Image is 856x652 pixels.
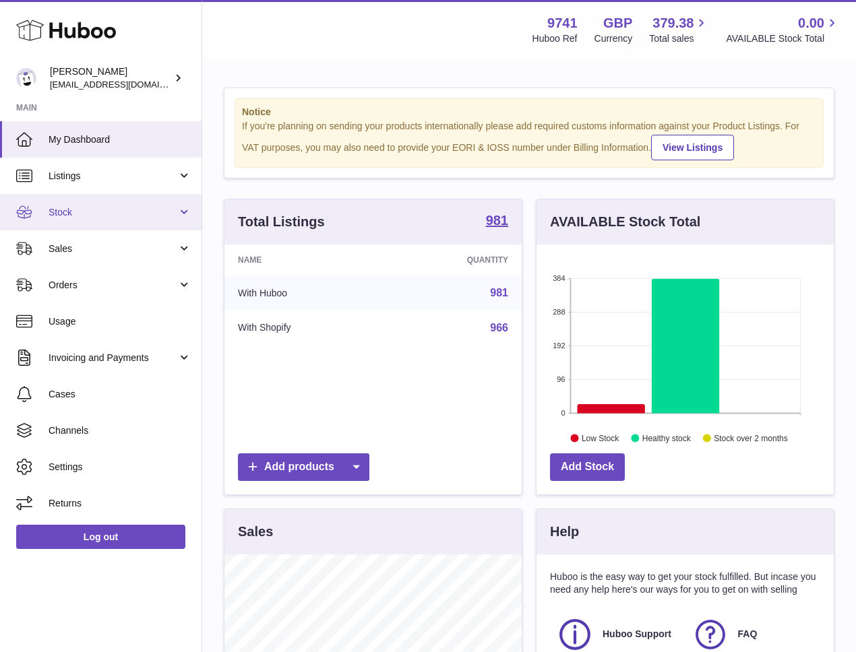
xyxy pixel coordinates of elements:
[550,213,700,231] h3: AVAILABLE Stock Total
[547,14,578,32] strong: 9741
[49,352,177,364] span: Invoicing and Payments
[532,32,578,45] div: Huboo Ref
[49,461,191,474] span: Settings
[726,32,840,45] span: AVAILABLE Stock Total
[49,279,177,292] span: Orders
[49,206,177,219] span: Stock
[550,570,820,596] p: Huboo is the easy way to get your stock fulfilled. But incase you need any help here's our ways f...
[224,311,385,346] td: With Shopify
[726,14,840,45] a: 0.00 AVAILABLE Stock Total
[49,497,191,510] span: Returns
[603,14,632,32] strong: GBP
[238,523,273,541] h3: Sales
[49,388,191,401] span: Cases
[49,424,191,437] span: Channels
[242,106,816,119] strong: Notice
[49,242,177,255] span: Sales
[50,65,171,91] div: [PERSON_NAME]
[242,120,816,160] div: If you're planning on sending your products internationally please add required customs informati...
[490,322,508,333] a: 966
[651,135,734,160] a: View Listings
[603,628,671,641] span: Huboo Support
[557,375,565,383] text: 96
[16,525,185,549] a: Log out
[550,453,625,481] a: Add Stock
[49,133,191,146] span: My Dashboard
[561,409,565,417] text: 0
[582,433,619,443] text: Low Stock
[224,244,385,275] th: Name
[49,170,177,183] span: Listings
[224,275,385,311] td: With Huboo
[238,213,325,231] h3: Total Listings
[649,14,709,45] a: 379.38 Total sales
[50,79,198,90] span: [EMAIL_ADDRESS][DOMAIN_NAME]
[649,32,709,45] span: Total sales
[486,214,508,230] a: 981
[714,433,787,443] text: Stock over 2 months
[652,14,694,32] span: 379.38
[553,308,565,316] text: 288
[16,68,36,88] img: ajcmarketingltd@gmail.com
[553,274,565,282] text: 384
[49,315,191,328] span: Usage
[594,32,633,45] div: Currency
[553,341,565,350] text: 192
[385,244,522,275] th: Quantity
[550,523,579,541] h3: Help
[490,287,508,298] a: 981
[798,14,824,32] span: 0.00
[738,628,758,641] span: FAQ
[486,214,508,227] strong: 981
[642,433,692,443] text: Healthy stock
[238,453,369,481] a: Add products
